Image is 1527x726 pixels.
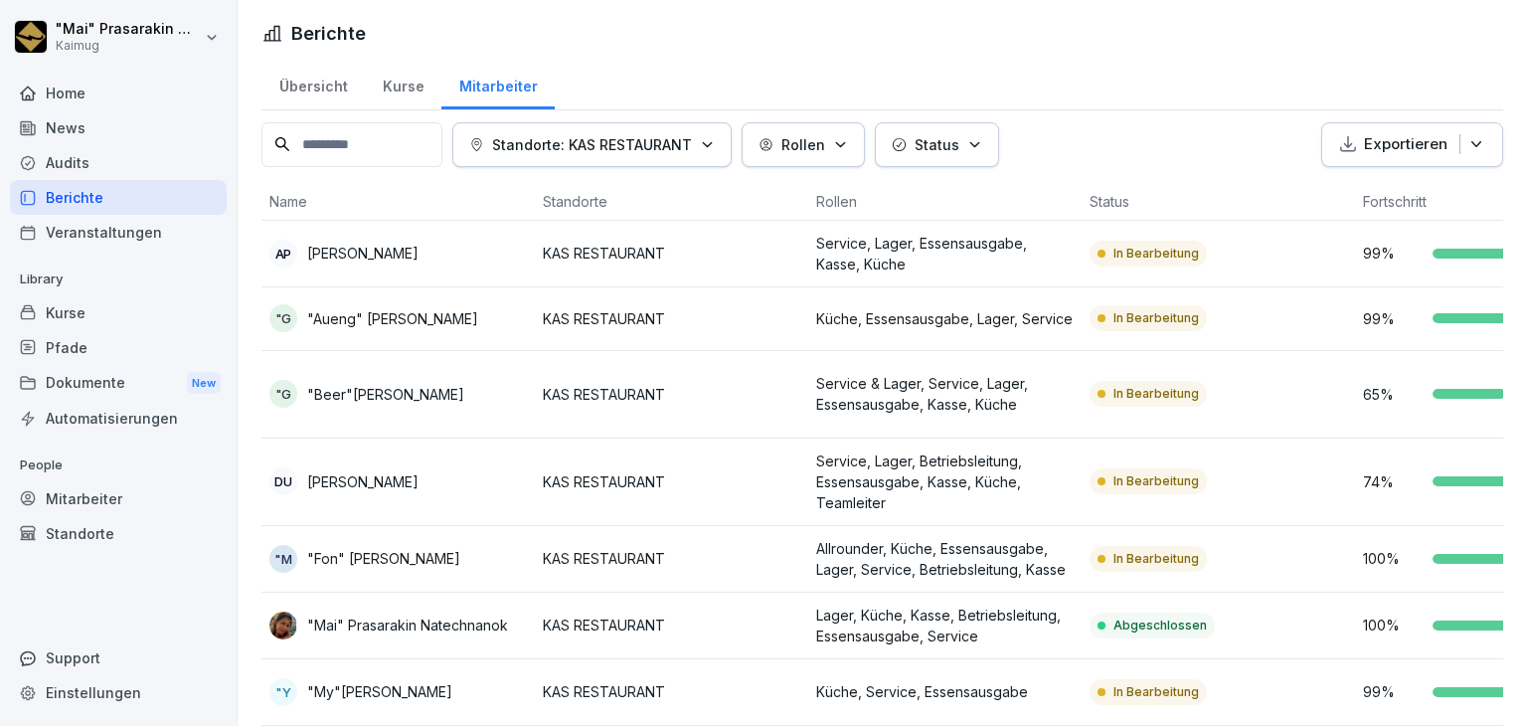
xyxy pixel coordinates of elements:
[1082,183,1355,221] th: Status
[1113,245,1199,263] p: In Bearbeitung
[915,134,959,155] p: Status
[56,21,201,38] p: "Mai" Prasarakin Natechnanok
[808,183,1082,221] th: Rollen
[307,681,452,702] p: "My"[PERSON_NAME]
[1364,133,1447,156] p: Exportieren
[816,308,1074,329] p: Küche, Essensausgabe, Lager, Service
[10,450,227,481] p: People
[543,548,800,569] p: KAS RESTAURANT
[543,471,800,492] p: KAS RESTAURANT
[307,471,419,492] p: [PERSON_NAME]
[261,59,365,109] a: Übersicht
[10,295,227,330] a: Kurse
[816,681,1074,702] p: Küche, Service, Essensausgabe
[10,180,227,215] a: Berichte
[307,308,478,329] p: "Aueng" [PERSON_NAME]
[269,612,297,639] img: f3vrnbq1a0ja678kqe8p3mnu.png
[10,215,227,250] a: Veranstaltungen
[10,365,227,402] div: Dokumente
[10,110,227,145] a: News
[875,122,999,167] button: Status
[269,545,297,573] div: "M
[1363,308,1423,329] p: 99 %
[307,243,419,264] p: [PERSON_NAME]
[291,20,366,47] h1: Berichte
[543,384,800,405] p: KAS RESTAURANT
[1113,309,1199,327] p: In Bearbeitung
[535,183,808,221] th: Standorte
[1113,617,1207,635] p: Abgeschlossen
[10,330,227,365] a: Pfade
[10,145,227,180] a: Audits
[543,308,800,329] p: KAS RESTAURANT
[1321,122,1503,167] button: Exportieren
[365,59,441,109] a: Kurse
[269,240,297,268] div: AP
[1363,548,1423,569] p: 100 %
[269,678,297,706] div: "Y
[10,675,227,710] a: Einstellungen
[10,481,227,516] a: Mitarbeiter
[816,233,1074,274] p: Service, Lager, Essensausgabe, Kasse, Küche
[10,264,227,295] p: Library
[10,516,227,551] a: Standorte
[307,548,460,569] p: "Fon" [PERSON_NAME]
[543,615,800,635] p: KAS RESTAURANT
[1363,615,1423,635] p: 100 %
[10,401,227,436] a: Automatisierungen
[269,467,297,495] div: DU
[56,39,201,53] p: Kaimug
[1363,471,1423,492] p: 74 %
[261,183,535,221] th: Name
[1113,550,1199,568] p: In Bearbeitung
[781,134,825,155] p: Rollen
[441,59,555,109] a: Mitarbeiter
[816,538,1074,580] p: Allrounder, Küche, Essensausgabe, Lager, Service, Betriebsleitung, Kasse
[1113,472,1199,490] p: In Bearbeitung
[10,640,227,675] div: Support
[1363,243,1423,264] p: 99 %
[816,605,1074,646] p: Lager, Küche, Kasse, Betriebsleitung, Essensausgabe, Service
[10,365,227,402] a: DokumenteNew
[816,451,1074,513] p: Service, Lager, Betriebsleitung, Essensausgabe, Kasse, Küche, Teamleiter
[543,243,800,264] p: KAS RESTAURANT
[1113,385,1199,403] p: In Bearbeitung
[1363,384,1423,405] p: 65 %
[1113,683,1199,701] p: In Bearbeitung
[10,76,227,110] a: Home
[269,380,297,408] div: "G
[307,615,508,635] p: "Mai" Prasarakin Natechnanok
[307,384,464,405] p: "Beer"[PERSON_NAME]
[816,373,1074,415] p: Service & Lager, Service, Lager, Essensausgabe, Kasse, Küche
[492,134,692,155] p: Standorte: KAS RESTAURANT
[187,372,221,395] div: New
[269,304,297,332] div: "G
[1363,681,1423,702] p: 99 %
[543,681,800,702] p: KAS RESTAURANT
[452,122,732,167] button: Standorte: KAS RESTAURANT
[742,122,865,167] button: Rollen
